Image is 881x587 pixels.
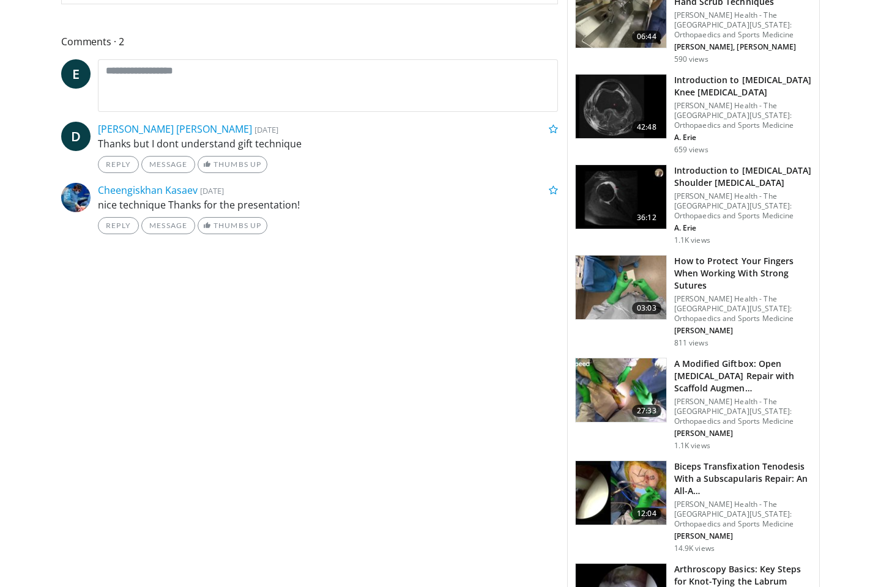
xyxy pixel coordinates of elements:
[575,255,812,348] a: 03:03 How to Protect Your Fingers When Working With Strong Sutures [PERSON_NAME] Health - The [GE...
[576,461,666,525] img: 46648d68-e03f-4bae-a53a-d0b161c86e44.150x105_q85_crop-smart_upscale.jpg
[198,217,267,234] a: Thumbs Up
[98,183,198,197] a: Cheengiskhan Kasaev
[674,358,812,394] h3: A Modified Giftbox: Open [MEDICAL_DATA] Repair with Scaffold Augmen…
[576,256,666,319] img: fd43f1cd-7d40-487d-bb6e-8266c5be895c.150x105_q85_crop-smart_upscale.jpg
[674,255,812,292] h3: How to Protect Your Fingers When Working With Strong Sutures
[674,54,708,64] p: 590 views
[61,59,91,89] a: E
[674,338,708,348] p: 811 views
[141,217,195,234] a: Message
[98,156,139,173] a: Reply
[575,74,812,155] a: 42:48 Introduction to [MEDICAL_DATA] Knee [MEDICAL_DATA] [PERSON_NAME] Health - The [GEOGRAPHIC_D...
[674,133,812,142] p: A. Erie
[632,121,661,133] span: 42:48
[575,460,812,553] a: 12:04 Biceps Transfixation Tenodesis With a Subscapularis Repair: An All-A… [PERSON_NAME] Health ...
[632,405,661,417] span: 27:33
[255,124,278,135] small: [DATE]
[674,42,812,52] p: [PERSON_NAME], [PERSON_NAME]
[674,235,710,245] p: 1.1K views
[632,302,661,314] span: 03:03
[632,508,661,520] span: 12:04
[674,191,812,221] p: [PERSON_NAME] Health - The [GEOGRAPHIC_DATA][US_STATE]: Orthopaedics and Sports Medicine
[674,397,812,426] p: [PERSON_NAME] Health - The [GEOGRAPHIC_DATA][US_STATE]: Orthopaedics and Sports Medicine
[632,31,661,43] span: 06:44
[632,212,661,224] span: 36:12
[674,294,812,323] p: [PERSON_NAME] Health - The [GEOGRAPHIC_DATA][US_STATE]: Orthopaedics and Sports Medicine
[98,136,558,151] p: Thanks but I dont understand gift technique
[674,500,812,529] p: [PERSON_NAME] Health - The [GEOGRAPHIC_DATA][US_STATE]: Orthopaedics and Sports Medicine
[576,75,666,138] img: b7c8ed41-df81-44f5-8109-2bb6f2e8f9d3.150x105_q85_crop-smart_upscale.jpg
[98,122,252,136] a: [PERSON_NAME] [PERSON_NAME]
[98,217,139,234] a: Reply
[141,156,195,173] a: Message
[674,544,715,553] p: 14.9K views
[198,156,267,173] a: Thumbs Up
[674,74,812,98] h3: Introduction to [MEDICAL_DATA] Knee [MEDICAL_DATA]
[200,185,224,196] small: [DATE]
[674,164,812,189] h3: Introduction to [MEDICAL_DATA] Shoulder [MEDICAL_DATA]
[674,145,708,155] p: 659 views
[576,165,666,229] img: a0776280-a0fb-4b9d-8955-7e1de4459823.150x105_q85_crop-smart_upscale.jpg
[61,122,91,151] a: D
[674,223,812,233] p: A. Erie
[61,34,558,50] span: Comments 2
[674,101,812,130] p: [PERSON_NAME] Health - The [GEOGRAPHIC_DATA][US_STATE]: Orthopaedics and Sports Medicine
[61,183,91,212] img: Avatar
[674,441,710,451] p: 1.1K views
[674,326,812,336] p: [PERSON_NAME]
[674,460,812,497] h3: Biceps Transfixation Tenodesis With a Subscapularis Repair: An All-A…
[674,429,812,438] p: [PERSON_NAME]
[98,198,558,212] p: nice technique Thanks for the presentation!
[576,358,666,422] img: 3b42ab9d-0d12-4c4e-9810-dbb747d5cb5c.150x105_q85_crop-smart_upscale.jpg
[674,531,812,541] p: [PERSON_NAME]
[575,164,812,245] a: 36:12 Introduction to [MEDICAL_DATA] Shoulder [MEDICAL_DATA] [PERSON_NAME] Health - The [GEOGRAPH...
[575,358,812,451] a: 27:33 A Modified Giftbox: Open [MEDICAL_DATA] Repair with Scaffold Augmen… [PERSON_NAME] Health -...
[674,10,812,40] p: [PERSON_NAME] Health - The [GEOGRAPHIC_DATA][US_STATE]: Orthopaedics and Sports Medicine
